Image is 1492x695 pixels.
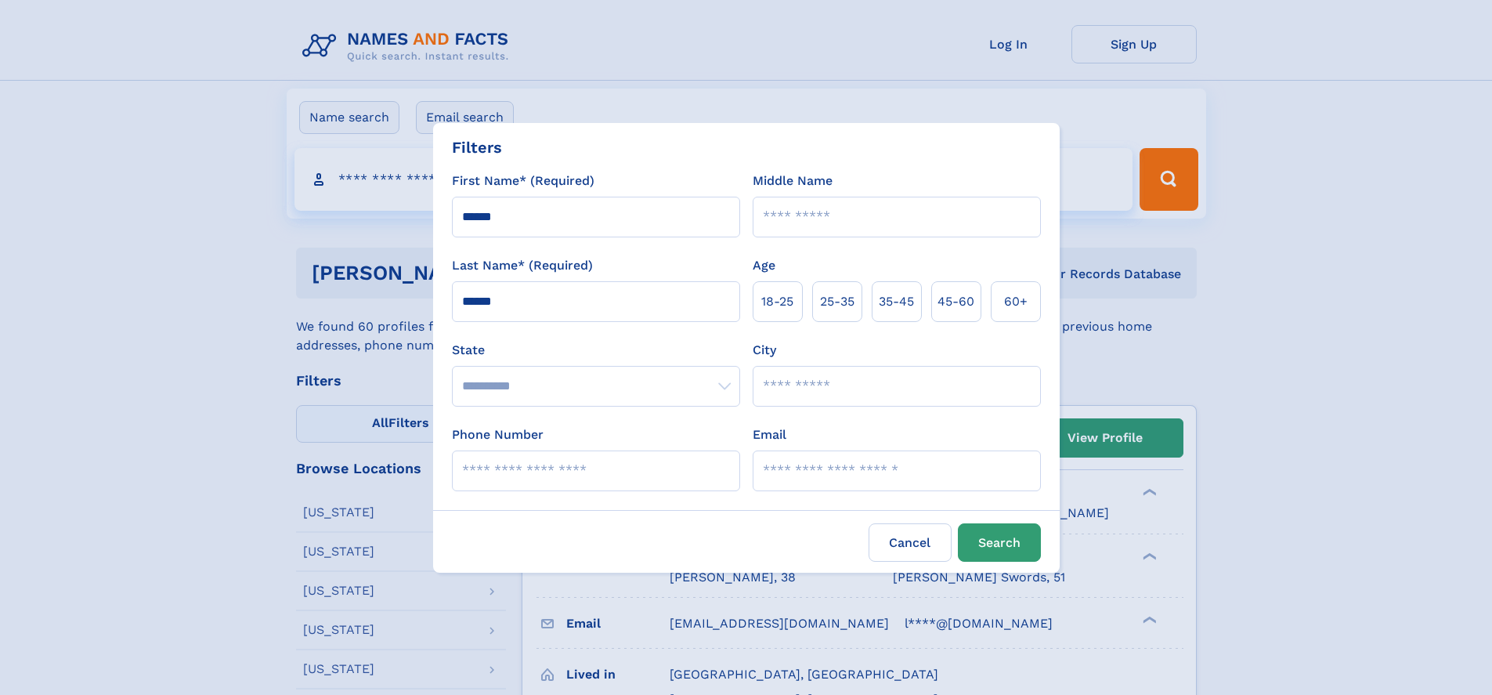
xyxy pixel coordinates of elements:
[753,425,786,444] label: Email
[820,292,854,311] span: 25‑35
[753,172,833,190] label: Middle Name
[879,292,914,311] span: 35‑45
[452,172,594,190] label: First Name* (Required)
[937,292,974,311] span: 45‑60
[761,292,793,311] span: 18‑25
[1004,292,1028,311] span: 60+
[869,523,952,562] label: Cancel
[452,256,593,275] label: Last Name* (Required)
[452,341,740,360] label: State
[452,425,544,444] label: Phone Number
[753,256,775,275] label: Age
[753,341,776,360] label: City
[452,136,502,159] div: Filters
[958,523,1041,562] button: Search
